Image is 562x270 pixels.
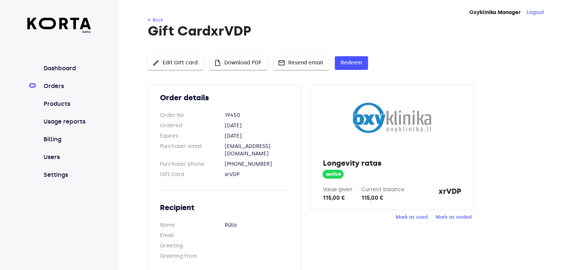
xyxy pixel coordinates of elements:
[341,58,362,68] span: Redeem
[42,135,91,144] a: Billing
[148,59,204,65] a: Edit Gift card
[323,158,461,168] h2: Longevity ratas
[148,56,204,70] button: Edit Gift card
[225,161,289,168] dd: [PHONE_NUMBER]
[434,212,473,223] button: Mark as voided
[160,242,225,250] dt: Greeting
[152,59,160,67] span: edit
[27,18,91,29] img: Korta
[323,186,352,193] label: Value given
[396,213,428,222] span: Mark as used
[278,59,285,67] span: mail
[225,143,289,158] dd: [EMAIL_ADDRESS][DOMAIN_NAME]
[42,82,91,91] a: Orders
[42,64,91,73] a: Dashboard
[439,186,461,202] strong: xrVDP
[160,171,225,178] dt: Gift Card
[27,29,91,34] span: beta
[160,202,289,213] h2: Recipient
[527,9,544,16] button: Logout
[42,171,91,179] a: Settings
[394,212,429,223] button: Mark as used
[225,222,289,229] dd: Rūta
[148,17,163,23] a: ← Back
[225,112,289,119] dd: 19450
[160,253,225,260] dt: Greeting from
[154,58,198,68] span: Edit Gift card
[225,132,289,140] dd: [DATE]
[160,232,225,239] dt: Email
[160,161,225,168] dt: Purchaser phone
[160,143,225,158] dt: Purchaser email
[42,117,91,126] a: Usage reports
[160,122,225,129] dt: Ordered
[210,56,268,70] button: Download PDF
[160,132,225,140] dt: Expires
[42,153,91,162] a: Users
[361,193,404,202] div: 115,00 €
[215,58,262,68] span: Download PDF
[469,9,521,16] strong: Oxyklinika Manager
[361,186,404,193] label: Current balance
[225,122,289,129] dd: [DATE]
[335,56,368,70] button: Redeem
[160,222,225,229] dt: Name
[225,171,289,178] dd: xrVDP
[273,56,329,70] button: Resend email
[279,58,323,68] span: Resend email
[42,99,91,108] a: Products
[27,18,91,34] a: beta
[323,171,344,178] span: active
[323,193,352,202] div: 115,00 €
[436,213,471,222] span: Mark as voided
[148,24,555,38] h1: Gift Card xrVDP
[214,59,221,67] span: insert_drive_file
[160,92,289,103] h2: Order details
[160,112,225,119] dt: Order No.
